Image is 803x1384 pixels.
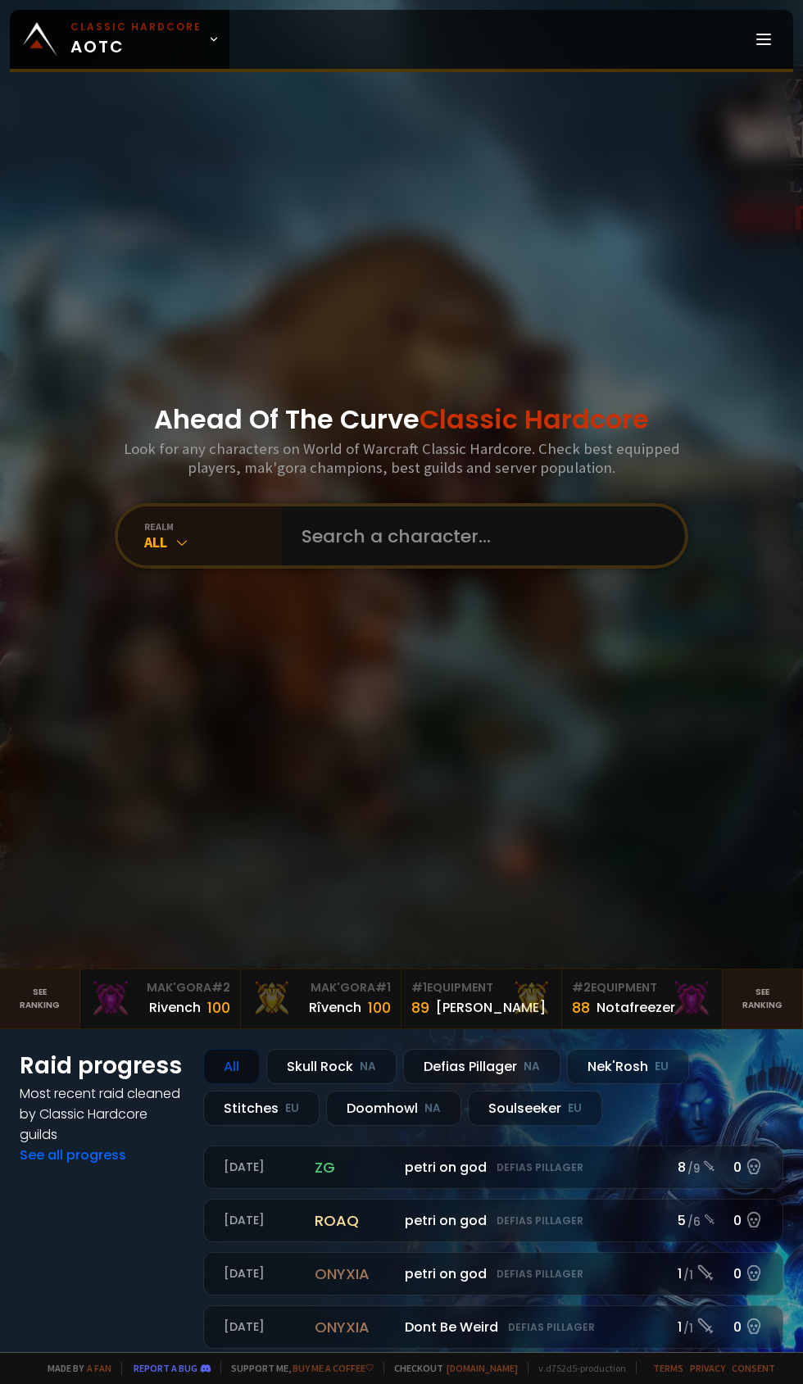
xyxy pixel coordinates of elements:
[144,533,282,551] div: All
[567,1049,689,1084] div: Nek'Rosh
[70,20,202,59] span: AOTC
[203,1146,783,1189] a: [DATE]zgpetri on godDefias Pillager8 /90
[203,1305,783,1349] a: [DATE]onyxiaDont Be WeirdDefias Pillager1 /10
[211,979,230,996] span: # 2
[134,1362,197,1374] a: Report a bug
[401,969,562,1028] a: #1Equipment89[PERSON_NAME]
[723,969,803,1028] a: Seeranking
[251,979,391,996] div: Mak'Gora
[468,1091,602,1126] div: Soulseeker
[572,996,590,1019] div: 88
[528,1362,626,1374] span: v. d752d5 - production
[411,979,551,996] div: Equipment
[203,1049,260,1084] div: All
[144,520,282,533] div: realm
[420,401,649,438] span: Classic Hardcore
[293,1362,374,1374] a: Buy me a coffee
[203,1091,320,1126] div: Stitches
[568,1100,582,1117] small: EU
[20,1049,184,1083] h1: Raid progress
[572,979,591,996] span: # 2
[220,1362,374,1374] span: Support me,
[424,1100,441,1117] small: NA
[403,1049,560,1084] div: Defias Pillager
[375,979,391,996] span: # 1
[241,969,401,1028] a: Mak'Gora#1Rîvench100
[436,997,546,1018] div: [PERSON_NAME]
[411,996,429,1019] div: 89
[87,1362,111,1374] a: a fan
[309,997,361,1018] div: Rîvench
[120,439,683,477] h3: Look for any characters on World of Warcraft Classic Hardcore. Check best equipped players, mak'g...
[203,1252,783,1296] a: [DATE]onyxiapetri on godDefias Pillager1 /10
[154,400,649,439] h1: Ahead Of The Curve
[20,1146,126,1164] a: See all progress
[203,1199,783,1242] a: [DATE]roaqpetri on godDefias Pillager5 /60
[90,979,230,996] div: Mak'Gora
[653,1362,683,1374] a: Terms
[70,20,202,34] small: Classic Hardcore
[368,996,391,1019] div: 100
[655,1059,669,1075] small: EU
[732,1362,775,1374] a: Consent
[447,1362,518,1374] a: [DOMAIN_NAME]
[266,1049,397,1084] div: Skull Rock
[38,1362,111,1374] span: Made by
[326,1091,461,1126] div: Doomhowl
[524,1059,540,1075] small: NA
[411,979,427,996] span: # 1
[80,969,241,1028] a: Mak'Gora#2Rivench100
[292,506,665,565] input: Search a character...
[10,10,229,69] a: Classic HardcoreAOTC
[207,996,230,1019] div: 100
[285,1100,299,1117] small: EU
[149,997,201,1018] div: Rivench
[383,1362,518,1374] span: Checkout
[690,1362,725,1374] a: Privacy
[572,979,712,996] div: Equipment
[20,1083,184,1145] h4: Most recent raid cleaned by Classic Hardcore guilds
[597,997,675,1018] div: Notafreezer
[360,1059,376,1075] small: NA
[562,969,723,1028] a: #2Equipment88Notafreezer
